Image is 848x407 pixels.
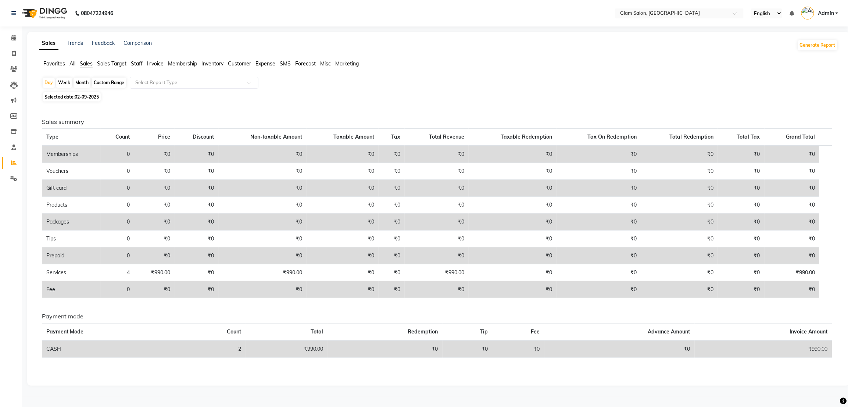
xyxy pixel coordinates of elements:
td: ₹0 [718,146,764,163]
td: ₹0 [765,247,820,264]
span: Total Redemption [669,133,713,140]
td: ₹0 [469,231,557,247]
td: ₹0 [641,197,718,214]
td: ₹0 [379,264,405,281]
td: ₹0 [307,231,379,247]
span: Customer [228,60,251,67]
td: ₹0 [307,180,379,197]
img: Admin [801,7,814,19]
td: ₹0 [405,146,469,163]
td: ₹0 [557,214,641,231]
td: ₹0 [557,163,641,180]
span: Sales Target [97,60,126,67]
td: ₹0 [379,163,405,180]
td: ₹0 [219,180,307,197]
td: Tips [42,231,101,247]
td: ₹990.00 [405,264,469,281]
td: ₹0 [379,180,405,197]
span: Sales [80,60,93,67]
td: 0 [101,281,134,298]
b: 08047224946 [81,3,113,24]
td: Products [42,197,101,214]
span: Fee [531,328,540,335]
td: ₹0 [219,197,307,214]
td: ₹0 [469,146,557,163]
td: ₹0 [443,340,492,358]
td: ₹990.00 [765,264,820,281]
span: Selected date: [43,92,101,101]
td: ₹0 [469,281,557,298]
span: Inventory [201,60,223,67]
td: 0 [101,163,134,180]
td: ₹0 [307,264,379,281]
td: ₹0 [379,281,405,298]
td: ₹0 [175,247,218,264]
td: ₹0 [641,180,718,197]
div: Month [74,78,90,88]
td: ₹0 [469,163,557,180]
td: ₹0 [765,281,820,298]
td: ₹0 [641,231,718,247]
span: Tax [391,133,400,140]
td: ₹0 [405,231,469,247]
td: ₹0 [544,340,695,358]
td: ₹0 [469,197,557,214]
td: ₹0 [492,340,544,358]
td: ₹0 [405,247,469,264]
div: Week [56,78,72,88]
td: ₹0 [134,281,175,298]
td: ₹0 [134,146,175,163]
td: ₹990.00 [219,264,307,281]
span: Count [115,133,130,140]
span: Count [227,328,241,335]
td: ₹0 [557,197,641,214]
td: ₹0 [718,247,764,264]
td: ₹0 [469,264,557,281]
td: ₹0 [469,180,557,197]
span: Tip [480,328,488,335]
a: Feedback [92,40,115,46]
span: Non-taxable Amount [250,133,302,140]
span: Tax On Redemption [587,133,637,140]
td: 0 [101,214,134,231]
span: Marketing [335,60,359,67]
td: ₹0 [765,231,820,247]
button: Generate Report [798,40,837,50]
td: ₹990.00 [695,340,832,358]
span: Invoice Amount [790,328,828,335]
td: ₹0 [134,247,175,264]
td: ₹990.00 [246,340,328,358]
td: ₹0 [405,180,469,197]
td: ₹0 [641,281,718,298]
td: ₹0 [405,281,469,298]
td: ₹0 [219,214,307,231]
td: ₹0 [175,281,218,298]
span: Total [311,328,323,335]
span: Type [46,133,58,140]
td: Vouchers [42,163,101,180]
td: ₹0 [307,281,379,298]
td: ₹0 [765,146,820,163]
td: ₹0 [718,264,764,281]
td: ₹0 [379,231,405,247]
div: Day [43,78,55,88]
td: ₹0 [307,146,379,163]
td: ₹0 [557,180,641,197]
span: Advance Amount [648,328,690,335]
td: ₹0 [557,281,641,298]
td: CASH [42,340,177,358]
td: Gift card [42,180,101,197]
span: Taxable Amount [333,133,374,140]
span: All [69,60,75,67]
td: ₹0 [718,180,764,197]
span: Grand Total [786,133,815,140]
a: Sales [39,37,58,50]
td: ₹0 [134,214,175,231]
td: ₹0 [379,214,405,231]
td: ₹0 [765,214,820,231]
h6: Payment mode [42,313,832,320]
td: ₹0 [307,247,379,264]
td: ₹0 [405,214,469,231]
td: 0 [101,231,134,247]
td: ₹0 [641,163,718,180]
